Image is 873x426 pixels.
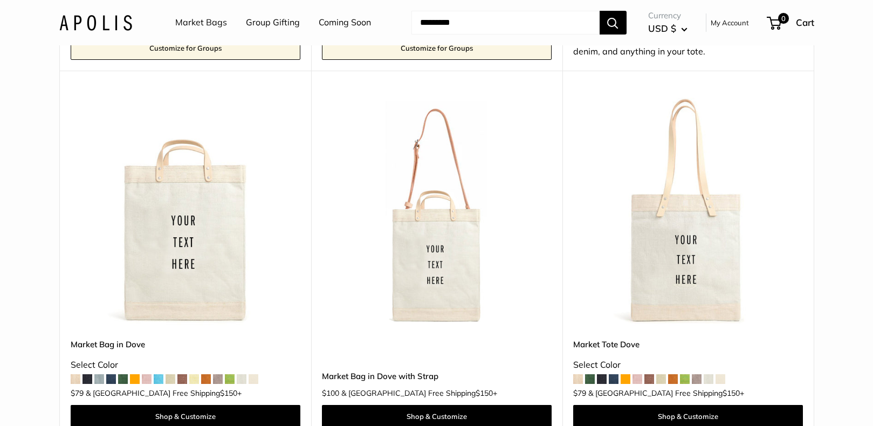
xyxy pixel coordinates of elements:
a: Customize for Groups [71,36,300,60]
span: Cart [796,17,814,28]
span: & [GEOGRAPHIC_DATA] Free Shipping + [341,389,497,397]
a: Customize for Groups [322,36,552,60]
a: Market Bag in Dove with Strap [322,370,552,382]
span: $150 [220,388,237,398]
a: Market Bag in Dove [71,338,300,351]
span: Currency [648,8,688,23]
a: 0 Cart [768,14,814,31]
a: Market Bag in Dove with StrapMarket Bag in Dove with Strap [322,98,552,327]
a: Market Tote DoveMarket Tote Dove [573,98,803,327]
a: My Account [711,16,749,29]
span: & [GEOGRAPHIC_DATA] Free Shipping + [588,389,744,397]
a: Coming Soon [319,15,371,31]
a: Group Gifting [246,15,300,31]
a: Market Bag in DoveMarket Bag in Dove [71,98,300,327]
span: & [GEOGRAPHIC_DATA] Free Shipping + [86,389,242,397]
a: Market Bags [175,15,227,31]
img: Market Tote Dove [573,98,803,327]
span: $150 [723,388,740,398]
img: Market Bag in Dove with Strap [322,98,552,327]
input: Search... [411,11,600,35]
button: Search [600,11,627,35]
iframe: Sign Up via Text for Offers [9,385,115,417]
button: USD $ [648,20,688,37]
img: Market Bag in Dove [71,98,300,327]
div: Select Color [71,357,300,373]
span: $150 [476,388,493,398]
a: Market Tote Dove [573,338,803,351]
span: USD $ [648,23,676,34]
span: $79 [573,388,586,398]
img: Apolis [59,15,132,30]
div: Select Color [573,357,803,373]
span: $100 [322,388,339,398]
span: 0 [778,13,788,24]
